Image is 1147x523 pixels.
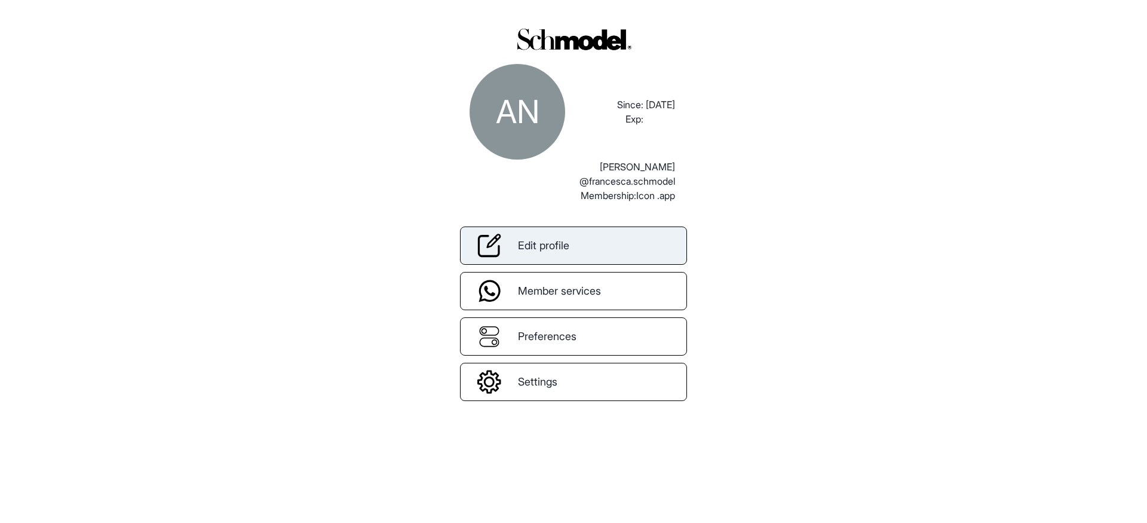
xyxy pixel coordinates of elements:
span: Member services [518,283,601,299]
p: Membership: Icon .app [581,188,675,203]
img: Preferances [477,325,501,348]
p: @francesca.schmodel [579,174,675,188]
span: Preferences [518,328,576,344]
p: Since: [617,97,643,112]
div: abdellah naji [470,64,565,160]
span: Settings [518,374,557,390]
p: [DATE] [646,97,675,112]
a: settingsSettings [460,363,687,401]
img: logo [511,24,636,54]
p: [PERSON_NAME] [600,160,675,174]
img: MemberServices [478,279,501,303]
img: settings [477,370,501,394]
span: Edit profile [518,237,569,253]
a: EditProfileEdit profile [460,227,687,265]
span: AN [496,92,539,131]
p: Exp: [625,112,643,126]
img: EditProfile [477,234,501,258]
